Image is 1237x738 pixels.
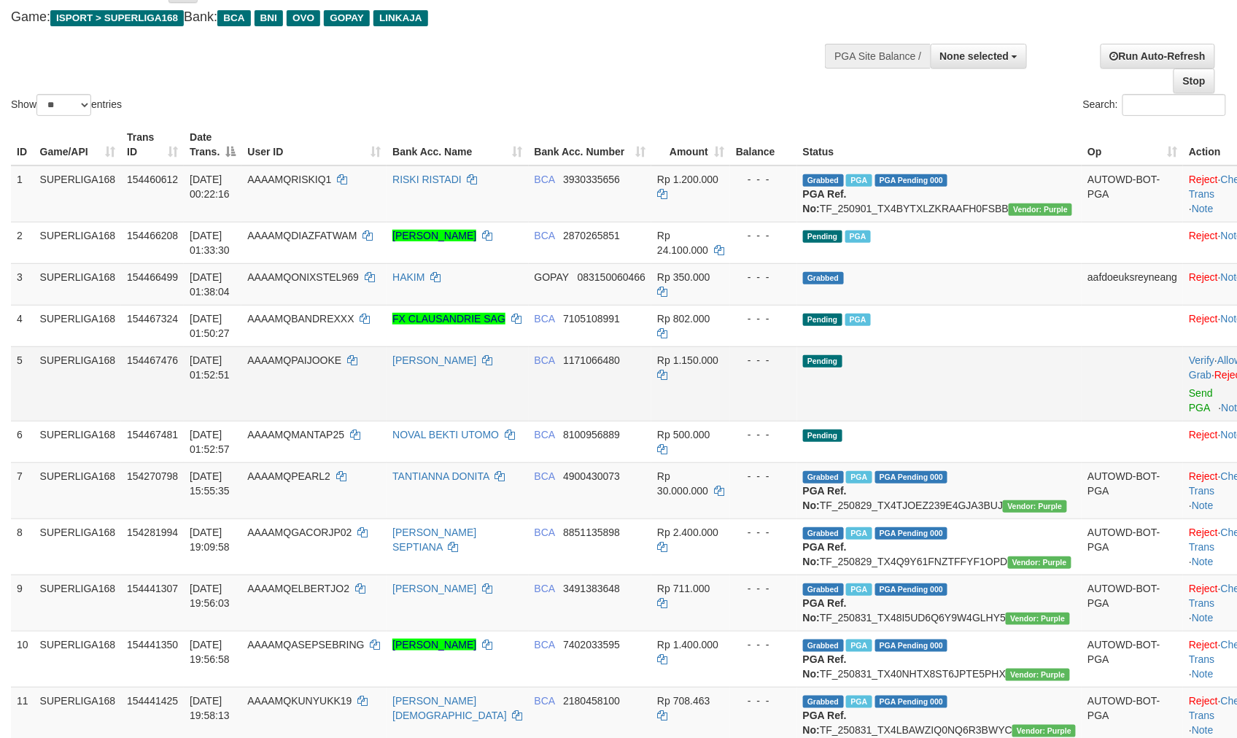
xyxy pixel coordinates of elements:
[875,471,948,483] span: PGA Pending
[1192,556,1214,567] a: Note
[535,313,555,325] span: BCA
[657,174,718,185] span: Rp 1.200.000
[1189,354,1214,366] a: Verify
[184,124,241,166] th: Date Trans.: activate to sort column descending
[736,228,791,243] div: - - -
[127,583,178,594] span: 154441307
[535,174,555,185] span: BCA
[127,230,178,241] span: 154466208
[1122,94,1226,116] input: Search:
[11,631,34,687] td: 10
[127,695,178,707] span: 154441425
[392,695,507,721] a: [PERSON_NAME][DEMOGRAPHIC_DATA]
[1189,639,1218,650] a: Reject
[736,581,791,596] div: - - -
[1192,668,1214,680] a: Note
[736,637,791,652] div: - - -
[846,583,872,596] span: Marked by aafsoycanthlai
[392,583,476,594] a: [PERSON_NAME]
[247,639,364,650] span: AAAAMQASEPSEBRING
[803,355,842,368] span: Pending
[190,271,230,298] span: [DATE] 01:38:04
[535,695,555,707] span: BCA
[1192,203,1214,214] a: Note
[1082,124,1183,166] th: Op: activate to sort column ascending
[1083,94,1226,116] label: Search:
[845,230,871,243] span: Marked by aafnonsreyleab
[846,174,872,187] span: Marked by aafnonsreyleab
[11,346,34,421] td: 5
[657,527,718,538] span: Rp 2.400.000
[825,44,930,69] div: PGA Site Balance /
[563,354,620,366] span: Copy 1171066480 to clipboard
[127,470,178,482] span: 154270798
[535,470,555,482] span: BCA
[875,696,948,708] span: PGA Pending
[247,313,354,325] span: AAAAMQBANDREXXX
[563,174,620,185] span: Copy 3930335656 to clipboard
[736,353,791,368] div: - - -
[247,230,357,241] span: AAAAMQDIAZFATWAM
[247,429,344,440] span: AAAAMQMANTAP25
[1189,387,1213,413] a: Send PGA
[1006,669,1069,681] span: Vendor URL: https://trx4.1velocity.biz
[190,639,230,665] span: [DATE] 19:56:58
[1189,583,1218,594] a: Reject
[190,470,230,497] span: [DATE] 15:55:35
[657,429,710,440] span: Rp 500.000
[578,271,645,283] span: Copy 083150060466 to clipboard
[657,639,718,650] span: Rp 1.400.000
[563,470,620,482] span: Copy 4900430073 to clipboard
[563,583,620,594] span: Copy 3491383648 to clipboard
[1003,500,1066,513] span: Vendor URL: https://trx4.1velocity.biz
[657,313,710,325] span: Rp 802.000
[190,313,230,339] span: [DATE] 01:50:27
[651,124,730,166] th: Amount: activate to sort column ascending
[50,10,184,26] span: ISPORT > SUPERLIGA168
[940,50,1009,62] span: None selected
[846,640,872,652] span: Marked by aafsoycanthlai
[324,10,370,26] span: GOPAY
[803,653,847,680] b: PGA Ref. No:
[247,527,352,538] span: AAAAMQGACORJP02
[803,640,844,652] span: Grabbed
[190,583,230,609] span: [DATE] 19:56:03
[34,166,122,222] td: SUPERLIGA168
[1082,575,1183,631] td: AUTOWD-BOT-PGA
[255,10,283,26] span: BNI
[287,10,320,26] span: OVO
[34,222,122,263] td: SUPERLIGA168
[846,527,872,540] span: Marked by aafnonsreyleab
[803,188,847,214] b: PGA Ref. No:
[535,639,555,650] span: BCA
[392,470,489,482] a: TANTIANNA DONITA
[34,305,122,346] td: SUPERLIGA168
[127,271,178,283] span: 154466499
[1012,725,1076,737] span: Vendor URL: https://trx4.1velocity.biz
[736,311,791,326] div: - - -
[11,166,34,222] td: 1
[875,174,948,187] span: PGA Pending
[803,541,847,567] b: PGA Ref. No:
[797,124,1082,166] th: Status
[875,640,948,652] span: PGA Pending
[563,527,620,538] span: Copy 8851135898 to clipboard
[392,313,505,325] a: FX CLAUSANDRIE SAG
[736,427,791,442] div: - - -
[1082,166,1183,222] td: AUTOWD-BOT-PGA
[803,174,844,187] span: Grabbed
[563,313,620,325] span: Copy 7105108991 to clipboard
[36,94,91,116] select: Showentries
[875,583,948,596] span: PGA Pending
[247,695,352,707] span: AAAAMQKUNYUKK19
[535,271,569,283] span: GOPAY
[1189,313,1218,325] a: Reject
[217,10,250,26] span: BCA
[563,429,620,440] span: Copy 8100956889 to clipboard
[127,639,178,650] span: 154441350
[803,430,842,442] span: Pending
[34,518,122,575] td: SUPERLIGA168
[1189,271,1218,283] a: Reject
[190,354,230,381] span: [DATE] 01:52:51
[1189,429,1218,440] a: Reject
